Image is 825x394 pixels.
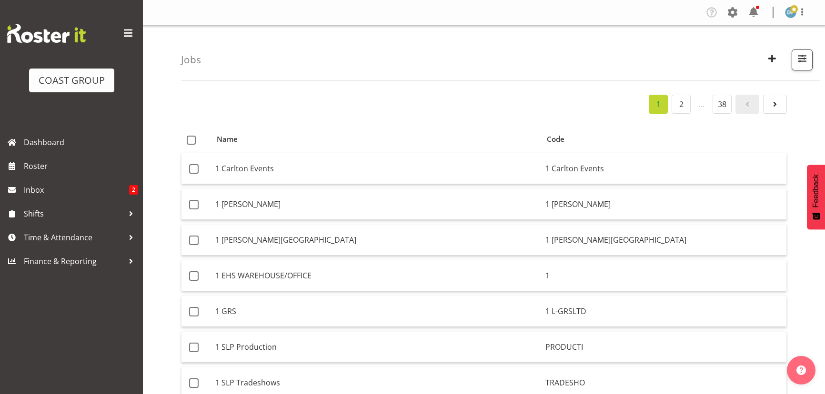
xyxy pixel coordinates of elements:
[24,135,138,149] span: Dashboard
[24,230,124,245] span: Time & Attendance
[211,153,542,184] td: 1 Carlton Events
[792,49,813,70] button: Filter Jobs
[181,54,201,65] h4: Jobs
[762,49,782,70] button: Create New Job
[211,296,542,327] td: 1 GRS
[24,207,124,221] span: Shifts
[39,73,105,88] div: COAST GROUP
[713,95,732,114] a: 38
[24,254,124,268] span: Finance & Reporting
[211,189,542,220] td: 1 [PERSON_NAME]
[211,260,542,291] td: 1 EHS WAREHOUSE/OFFICE
[542,153,786,184] td: 1 Carlton Events
[24,159,138,173] span: Roster
[211,332,542,363] td: 1 SLP Production
[542,296,786,327] td: 1 L-GRSLTD
[796,365,806,375] img: help-xxl-2.png
[812,174,820,207] span: Feedback
[542,225,786,256] td: 1 [PERSON_NAME][GEOGRAPHIC_DATA]
[542,260,786,291] td: 1
[672,95,691,114] a: 2
[785,7,796,18] img: david-forte1134.jpg
[7,24,86,43] img: Rosterit website logo
[24,183,129,197] span: Inbox
[211,225,542,256] td: 1 [PERSON_NAME][GEOGRAPHIC_DATA]
[807,165,825,229] button: Feedback - Show survey
[542,332,786,363] td: PRODUCTI
[547,134,564,145] span: Code
[129,185,138,195] span: 2
[542,189,786,220] td: 1 [PERSON_NAME]
[217,134,238,145] span: Name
